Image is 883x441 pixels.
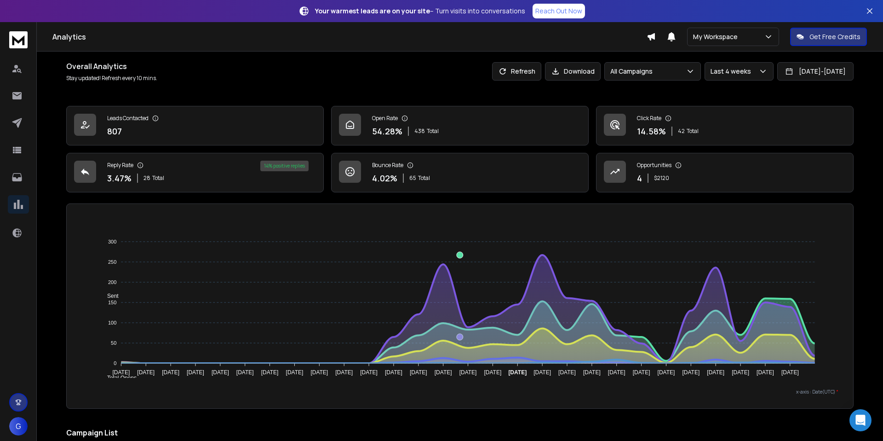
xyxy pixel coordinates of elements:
p: Stay updated! Refresh every 10 mins. [66,75,157,82]
p: Open Rate [372,115,398,122]
p: Reply Rate [107,162,133,169]
tspan: [DATE] [261,369,279,376]
div: 14 % positive replies [260,161,309,171]
tspan: [DATE] [385,369,402,376]
button: Refresh [492,62,541,81]
span: 28 [143,174,150,182]
p: Click Rate [637,115,661,122]
tspan: [DATE] [781,369,799,376]
span: Total [427,128,439,135]
tspan: [DATE] [757,369,774,376]
a: Reply Rate3.47%28Total14% positive replies [66,153,324,192]
p: $ 2120 [654,174,669,182]
tspan: [DATE] [682,369,700,376]
a: Opportunities4$2120 [596,153,854,192]
span: 65 [409,174,416,182]
h1: Overall Analytics [66,61,157,72]
p: 54.28 % [372,125,402,138]
tspan: [DATE] [113,369,130,376]
tspan: 150 [108,300,116,305]
span: Total Opens [100,375,137,381]
p: All Campaigns [610,67,656,76]
p: Refresh [511,67,535,76]
tspan: [DATE] [187,369,204,376]
p: Opportunities [637,162,671,169]
tspan: [DATE] [459,369,477,376]
p: Download [564,67,595,76]
h2: Campaign List [66,427,854,438]
tspan: [DATE] [707,369,724,376]
h1: Analytics [52,31,647,42]
tspan: [DATE] [137,369,155,376]
p: Bounce Rate [372,162,403,169]
a: Leads Contacted807 [66,106,324,145]
tspan: 250 [108,259,116,265]
tspan: [DATE] [435,369,452,376]
button: Download [545,62,601,81]
button: Get Free Credits [790,28,867,46]
span: Total [687,128,699,135]
a: Click Rate14.58%42Total [596,106,854,145]
span: Sent [100,293,119,299]
div: Open Intercom Messenger [849,409,872,431]
p: x-axis : Date(UTC) [81,389,838,395]
tspan: [DATE] [311,369,328,376]
tspan: [DATE] [509,369,527,376]
tspan: [DATE] [732,369,749,376]
tspan: [DATE] [533,369,551,376]
p: 807 [107,125,122,138]
tspan: 200 [108,279,116,285]
tspan: [DATE] [558,369,576,376]
p: Last 4 weeks [711,67,755,76]
tspan: [DATE] [335,369,353,376]
span: 42 [678,128,685,135]
tspan: [DATE] [484,369,502,376]
tspan: [DATE] [633,369,650,376]
button: G [9,417,28,435]
p: 3.47 % [107,172,132,185]
span: 438 [414,128,425,135]
tspan: [DATE] [212,369,229,376]
p: 4 [637,172,642,185]
tspan: [DATE] [162,369,179,376]
p: 4.02 % [372,172,397,185]
a: Reach Out Now [533,4,585,18]
tspan: 300 [108,239,116,244]
span: Total [418,174,430,182]
tspan: 50 [111,340,116,346]
p: 14.58 % [637,125,666,138]
strong: Your warmest leads are on your site [315,6,430,15]
tspan: 0 [114,360,116,366]
tspan: [DATE] [583,369,601,376]
p: My Workspace [693,32,741,41]
tspan: [DATE] [360,369,378,376]
tspan: [DATE] [658,369,675,376]
a: Bounce Rate4.02%65Total [331,153,589,192]
tspan: [DATE] [410,369,427,376]
p: Leads Contacted [107,115,149,122]
tspan: 100 [108,320,116,325]
a: Open Rate54.28%438Total [331,106,589,145]
tspan: [DATE] [608,369,625,376]
button: [DATE]-[DATE] [777,62,854,81]
p: Get Free Credits [809,32,860,41]
tspan: [DATE] [286,369,304,376]
p: – Turn visits into conversations [315,6,525,16]
img: logo [9,31,28,48]
span: Total [152,174,164,182]
p: Reach Out Now [535,6,582,16]
tspan: [DATE] [236,369,254,376]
